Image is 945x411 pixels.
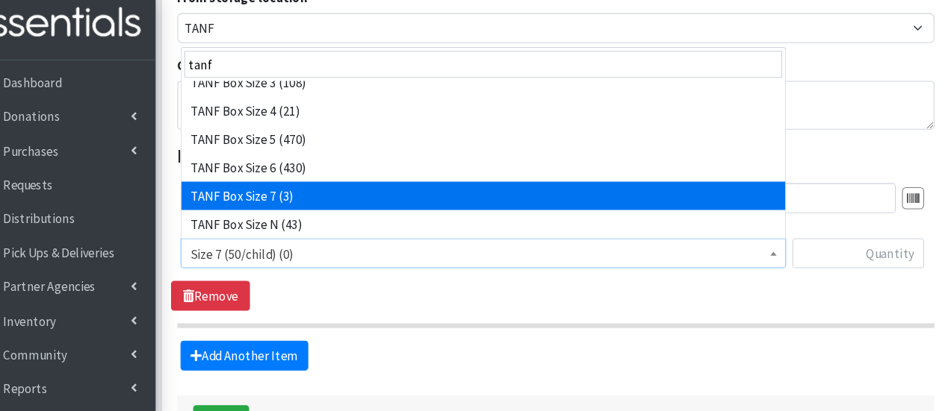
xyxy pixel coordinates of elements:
p: Reports [43,374,84,389]
a: Distributions [6,205,181,235]
a: Inventory [6,302,181,332]
p: Inventory [43,310,93,324]
a: Pick Ups & Deliveries [6,237,181,267]
li: TANF Box Size 6 (430) [211,158,784,185]
p: Community [43,342,103,357]
li: TANF Box Size 7 (3) [211,185,784,212]
img: HumanEssentials [6,10,181,60]
label: Comment [208,66,262,84]
span: Size 7 (50/child) (0) [220,243,775,264]
a: Remove [202,279,276,307]
p: Purchases [43,148,95,163]
li: TANF Box Size 3 (108) [211,78,784,104]
p: Dashboard [43,84,98,98]
li: TANF Box Size N (43) [211,212,784,239]
a: Partner Agencies [6,269,181,299]
li: TANF Box Size 4 (21) [211,104,784,131]
abbr: required [331,3,336,18]
a: Reports [6,366,181,396]
label: From storage location [208,1,336,19]
span: Size 7 (50/child) (0) [211,239,784,267]
legend: Items in this distribution [208,148,925,175]
p: Donations [43,116,96,131]
a: Community [6,334,181,364]
p: Pick Ups & Deliveries [43,245,148,260]
a: Purchases [6,141,181,171]
a: Add Another Item [211,336,332,364]
li: TANF Box Size 5 (470) [211,131,784,158]
p: Partner Agencies [43,277,130,292]
input: Quantity [790,239,915,267]
p: Distributions [43,213,111,228]
a: Requests [6,173,181,203]
a: Dashboard [6,76,181,106]
a: Donations [6,108,181,138]
p: Requests [43,181,90,195]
